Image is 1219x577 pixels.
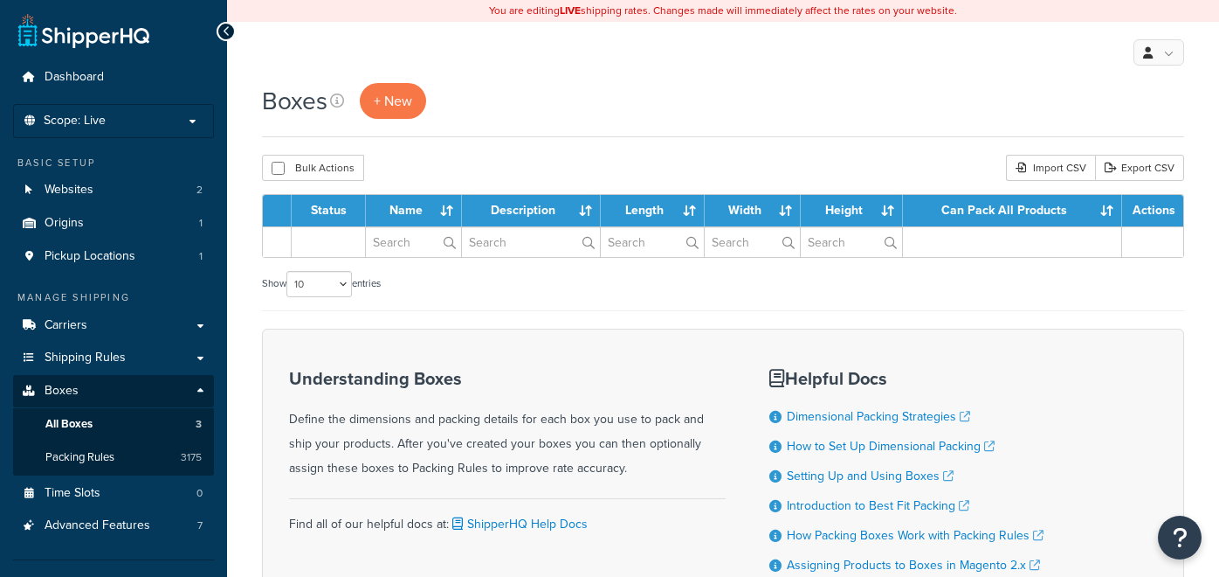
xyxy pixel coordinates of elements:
span: 7 [197,518,203,533]
span: Shipping Rules [45,351,126,365]
label: Show entries [262,271,381,297]
span: Time Slots [45,486,100,501]
span: 2 [196,183,203,198]
h3: Helpful Docs [769,369,1043,388]
span: Websites [45,183,93,198]
span: All Boxes [45,417,93,432]
a: Introduction to Best Fit Packing [787,497,969,515]
input: Search [801,227,902,257]
input: Search [601,227,704,257]
input: Search [705,227,800,257]
span: Boxes [45,384,79,399]
a: Shipping Rules [13,342,214,374]
span: 0 [196,486,203,501]
a: Pickup Locations 1 [13,240,214,273]
span: 3 [196,417,202,432]
li: Boxes [13,375,214,475]
th: Name [366,195,462,226]
select: Showentries [286,271,352,297]
div: Manage Shipping [13,290,214,305]
span: + New [374,91,412,111]
span: Scope: Live [44,114,106,129]
th: Status [292,195,366,226]
a: + New [360,83,426,119]
th: Width [705,195,801,226]
a: Carriers [13,309,214,342]
h1: Boxes [262,84,327,118]
a: ShipperHQ Help Docs [449,515,588,533]
span: Packing Rules [45,450,114,465]
span: 3175 [181,450,202,465]
th: Length [601,195,705,226]
th: Actions [1122,195,1183,226]
li: Time Slots [13,477,214,510]
a: All Boxes 3 [13,408,214,441]
th: Can Pack All Products [903,195,1122,226]
span: 1 [199,216,203,231]
a: Boxes [13,375,214,407]
span: Dashboard [45,70,104,85]
h3: Understanding Boxes [289,369,726,388]
a: Websites 2 [13,174,214,206]
a: Packing Rules 3175 [13,441,214,474]
a: ShipperHQ Home [18,13,149,48]
span: Carriers [45,318,87,333]
a: Dimensional Packing Strategies [787,407,970,426]
input: Search [366,227,461,257]
a: Setting Up and Using Boxes [787,467,954,485]
a: Advanced Features 7 [13,510,214,542]
li: Packing Rules [13,441,214,474]
input: Search [462,227,600,257]
li: Advanced Features [13,510,214,542]
button: Open Resource Center [1158,516,1202,560]
li: Pickup Locations [13,240,214,273]
a: How to Set Up Dimensional Packing [787,437,995,455]
div: Import CSV [1006,155,1095,181]
div: Basic Setup [13,156,214,170]
a: Dashboard [13,61,214,94]
a: Origins 1 [13,207,214,240]
th: Height [801,195,903,226]
span: Pickup Locations [45,249,135,264]
span: Advanced Features [45,518,150,533]
a: How Packing Boxes Work with Packing Rules [787,526,1043,545]
div: Define the dimensions and packing details for each box you use to pack and ship your products. Af... [289,369,726,481]
b: LIVE [560,3,581,18]
li: Origins [13,207,214,240]
div: Find all of our helpful docs at: [289,498,726,537]
li: Websites [13,174,214,206]
a: Time Slots 0 [13,477,214,510]
span: 1 [199,249,203,264]
li: All Boxes [13,408,214,441]
button: Bulk Actions [262,155,364,181]
th: Description [462,195,601,226]
a: Assigning Products to Boxes in Magento 2.x [787,556,1040,574]
span: Origins [45,216,84,231]
a: Export CSV [1095,155,1184,181]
